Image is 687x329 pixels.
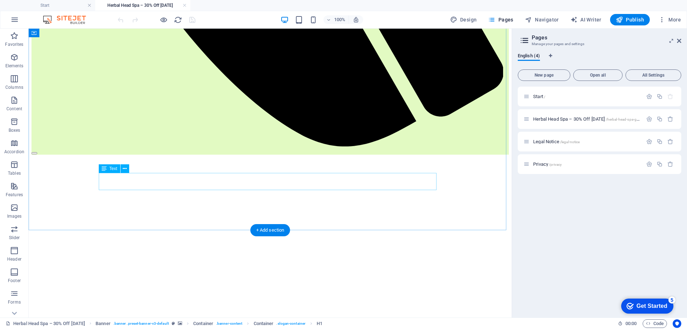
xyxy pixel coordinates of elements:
[174,15,182,24] button: reload
[625,319,637,328] span: 00 00
[96,319,322,328] nav: breadcrumb
[518,53,681,67] div: Language Tabs
[531,117,643,121] div: Herbal Head Spa – 30% Off [DATE]/herbal-head-spa-garden-grove
[8,299,21,305] p: Forms
[5,84,23,90] p: Columns
[576,73,619,77] span: Open all
[6,106,22,112] p: Content
[533,94,545,99] span: Click to open page
[573,69,623,81] button: Open all
[646,139,652,145] div: Settings
[9,235,20,241] p: Slider
[667,93,673,100] div: The startpage cannot be deleted
[618,319,637,328] h6: Session time
[646,319,664,328] span: Code
[447,14,480,25] button: Design
[7,256,21,262] p: Header
[174,16,182,24] i: Reload page
[5,42,23,47] p: Favorites
[8,170,21,176] p: Tables
[8,278,21,284] p: Footer
[172,321,175,325] i: This element is a customizable preset
[646,116,652,122] div: Settings
[9,127,20,133] p: Boxes
[667,116,673,122] div: Remove
[450,16,477,23] span: Design
[488,16,513,23] span: Pages
[518,52,540,62] span: English (4)
[178,321,182,325] i: This element contains a background
[667,139,673,145] div: Remove
[625,69,681,81] button: All Settings
[646,161,652,167] div: Settings
[532,41,667,47] h3: Manage your pages and settings
[5,63,24,69] p: Elements
[334,15,346,24] h6: 100%
[657,161,663,167] div: Duplicate
[7,213,22,219] p: Images
[630,321,632,326] span: :
[254,319,274,328] span: Click to select. Double-click to edit
[606,117,656,121] span: /herbal-head-spa-garden-grove
[6,319,85,328] a: Click to cancel selection. Double-click to open Pages
[531,94,643,99] div: Start/
[657,116,663,122] div: Duplicate
[629,73,678,77] span: All Settings
[276,319,306,328] span: . slogan-container
[193,319,213,328] span: Click to select. Double-click to edit
[533,116,656,122] span: Herbal Head Spa – 30% Off [DATE]
[21,8,52,14] div: Get Started
[610,14,650,25] button: Publish
[250,224,290,236] div: + Add section
[447,14,480,25] div: Design (Ctrl+Alt+Y)
[522,14,562,25] button: Navigator
[96,319,111,328] span: Click to select. Double-click to edit
[159,15,168,24] button: Click here to leave preview mode and continue editing
[53,1,60,9] div: 5
[533,161,562,167] span: Click to open page
[525,16,559,23] span: Navigator
[567,14,604,25] button: AI Writer
[6,192,23,198] p: Features
[646,93,652,100] div: Settings
[518,69,570,81] button: New page
[658,16,681,23] span: More
[531,162,643,166] div: Privacy/privacy
[657,139,663,145] div: Duplicate
[531,139,643,144] div: Legal Notice/legal-notice
[533,139,580,144] span: Click to open page
[485,14,516,25] button: Pages
[521,73,567,77] span: New page
[673,319,681,328] button: Usercentrics
[113,319,169,328] span: . banner .preset-banner-v3-default
[667,161,673,167] div: Remove
[4,149,24,155] p: Accordion
[570,16,601,23] span: AI Writer
[317,319,322,328] span: Click to select. Double-click to edit
[41,15,95,24] img: Editor Logo
[560,140,580,144] span: /legal-notice
[109,166,117,171] span: Text
[6,4,58,19] div: Get Started 5 items remaining, 0% complete
[656,14,684,25] button: More
[216,319,242,328] span: . banner-content
[643,319,667,328] button: Code
[323,15,349,24] button: 100%
[549,163,562,166] span: /privacy
[657,93,663,100] div: Duplicate
[616,16,644,23] span: Publish
[532,34,681,41] h2: Pages
[353,16,359,23] i: On resize automatically adjust zoom level to fit chosen device.
[95,1,190,9] h4: Herbal Head Spa – 30% Off [DATE]
[544,95,545,99] span: /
